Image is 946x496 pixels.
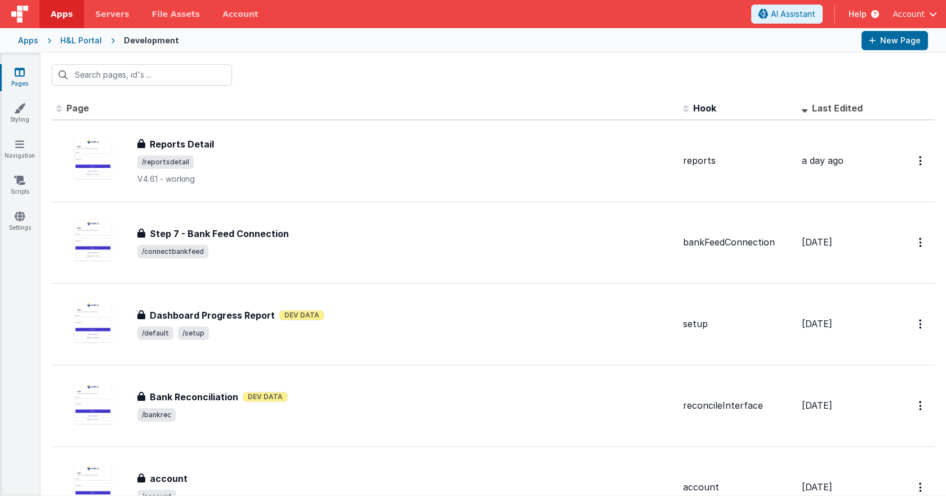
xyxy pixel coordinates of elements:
p: V4.61 - working [137,173,674,185]
span: [DATE] [802,400,832,411]
div: account [683,481,793,494]
button: Options [912,149,930,172]
span: [DATE] [802,318,832,329]
span: /bankrec [137,408,176,422]
span: /reportsdetail [137,155,194,169]
div: Development [124,35,179,46]
div: H&L Portal [60,35,102,46]
span: Account [893,8,925,20]
input: Search pages, id's ... [52,64,232,86]
span: a day ago [802,155,844,166]
h3: Reports Detail [150,137,214,151]
span: [DATE] [802,236,832,248]
button: Options [912,231,930,254]
div: setup [683,318,793,330]
button: Account [893,8,937,20]
h3: Dashboard Progress Report [150,309,275,322]
button: AI Assistant [751,5,823,24]
span: Page [66,102,89,114]
span: Servers [95,8,129,20]
span: Last Edited [812,102,863,114]
div: Apps [18,35,38,46]
div: reports [683,154,793,167]
h3: Step 7 - Bank Feed Connection [150,227,289,240]
h3: account [150,472,188,485]
span: /connectbankfeed [137,245,208,258]
div: bankFeedConnection [683,236,793,249]
span: Dev Data [243,392,288,402]
button: Options [912,312,930,336]
span: Hook [693,102,716,114]
span: Help [849,8,867,20]
span: [DATE] [802,481,832,493]
span: File Assets [152,8,200,20]
h3: Bank Reconciliation [150,390,238,404]
div: reconcileInterface [683,399,793,412]
span: Dev Data [279,310,324,320]
span: Apps [51,8,73,20]
span: /setup [178,327,209,340]
span: AI Assistant [771,8,815,20]
span: /default [137,327,173,340]
button: New Page [862,31,928,50]
button: Options [912,394,930,417]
